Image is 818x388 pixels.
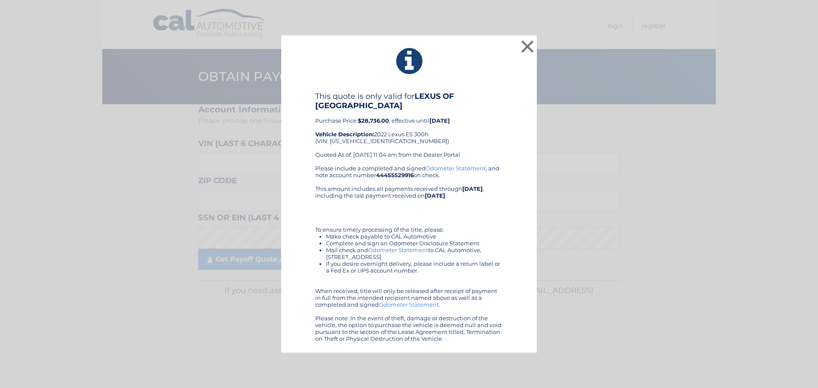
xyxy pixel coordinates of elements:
b: [DATE] [425,192,445,199]
h4: This quote is only valid for [315,92,503,110]
a: Odometer Statement [368,247,428,253]
a: Odometer Statement [426,165,486,172]
b: 44455529916 [376,172,414,178]
strong: Vehicle Description: [315,131,374,138]
li: Make check payable to CAL Automotive [326,233,503,240]
b: [DATE] [462,185,483,192]
b: $28,736.00 [358,117,389,124]
div: Please include a completed and signed , and note account number on check. This amount includes al... [315,165,503,342]
div: Purchase Price: , effective until 2022 Lexus ES 300h (VIN: [US_VEHICLE_IDENTIFICATION_NUMBER]) Qu... [315,92,503,165]
b: [DATE] [429,117,450,124]
b: LEXUS OF [GEOGRAPHIC_DATA] [315,92,454,110]
li: Complete and sign an Odometer Disclosure Statement [326,240,503,247]
li: Mail check and to CAL Automotive, [STREET_ADDRESS] [326,247,503,260]
a: Odometer Statement [379,301,439,308]
li: If you desire overnight delivery, please include a return label or a Fed Ex or UPS account number. [326,260,503,274]
button: × [519,38,536,55]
